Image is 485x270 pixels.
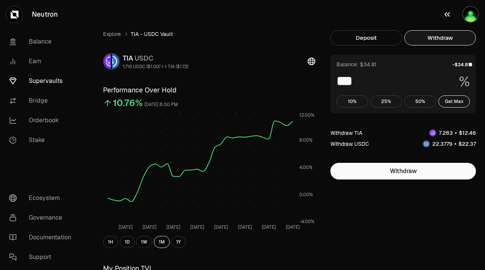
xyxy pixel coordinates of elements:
[371,95,402,108] button: 25%
[142,224,156,230] tspan: [DATE]
[3,32,82,52] a: Balance
[103,236,118,248] button: 1H
[423,141,429,147] img: USDC Logo
[3,208,82,228] a: Governance
[286,224,300,230] tspan: [DATE]
[3,247,82,267] a: Support
[120,236,135,248] button: 1D
[119,224,133,230] tspan: [DATE]
[123,64,188,70] div: 1.716 USDC ($1.00) = 1 TIA ($1.72)
[238,224,252,230] tspan: [DATE]
[3,228,82,247] a: Documentation
[103,30,121,38] a: Explore
[3,71,82,91] a: Supervaults
[299,192,313,198] tspan: 0.00%
[123,53,188,64] div: TIA
[262,224,276,230] tspan: [DATE]
[190,224,204,230] tspan: [DATE]
[214,224,228,230] tspan: [DATE]
[330,140,369,148] div: Withdraw USDC
[336,95,368,108] button: 10%
[136,236,152,248] button: 1W
[113,97,143,109] div: 10.76%
[299,112,314,118] tspan: 12.00%
[135,54,153,62] span: USDC
[3,130,82,150] a: Stake
[299,218,314,225] tspan: -4.00%
[330,129,362,137] div: Withdraw TIA
[154,236,170,248] button: 1M
[112,54,119,69] img: USDC Logo
[438,95,470,108] button: Get Max
[3,91,82,111] a: Bridge
[462,6,479,23] img: jackovKeplr
[336,61,376,68] div: Balance: $34.81
[166,224,180,230] tspan: [DATE]
[404,95,436,108] button: 50%
[103,30,315,38] nav: breadcrumb
[3,188,82,208] a: Ecosystem
[430,130,436,136] img: TIA Logo
[103,85,315,95] h3: Performance Over Hold
[299,164,313,170] tspan: 4.00%
[3,52,82,71] a: Earn
[131,30,173,38] span: TIA - USDC Vault
[459,74,470,89] span: %
[3,111,82,130] a: Orderbook
[330,163,476,179] button: Withdraw
[171,236,186,248] button: 1Y
[404,30,476,45] button: Withdraw
[104,54,111,69] img: TIA Logo
[299,137,313,143] tspan: 8.00%
[330,30,402,45] button: Deposit
[144,100,178,109] div: [DATE] 8:00 PM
